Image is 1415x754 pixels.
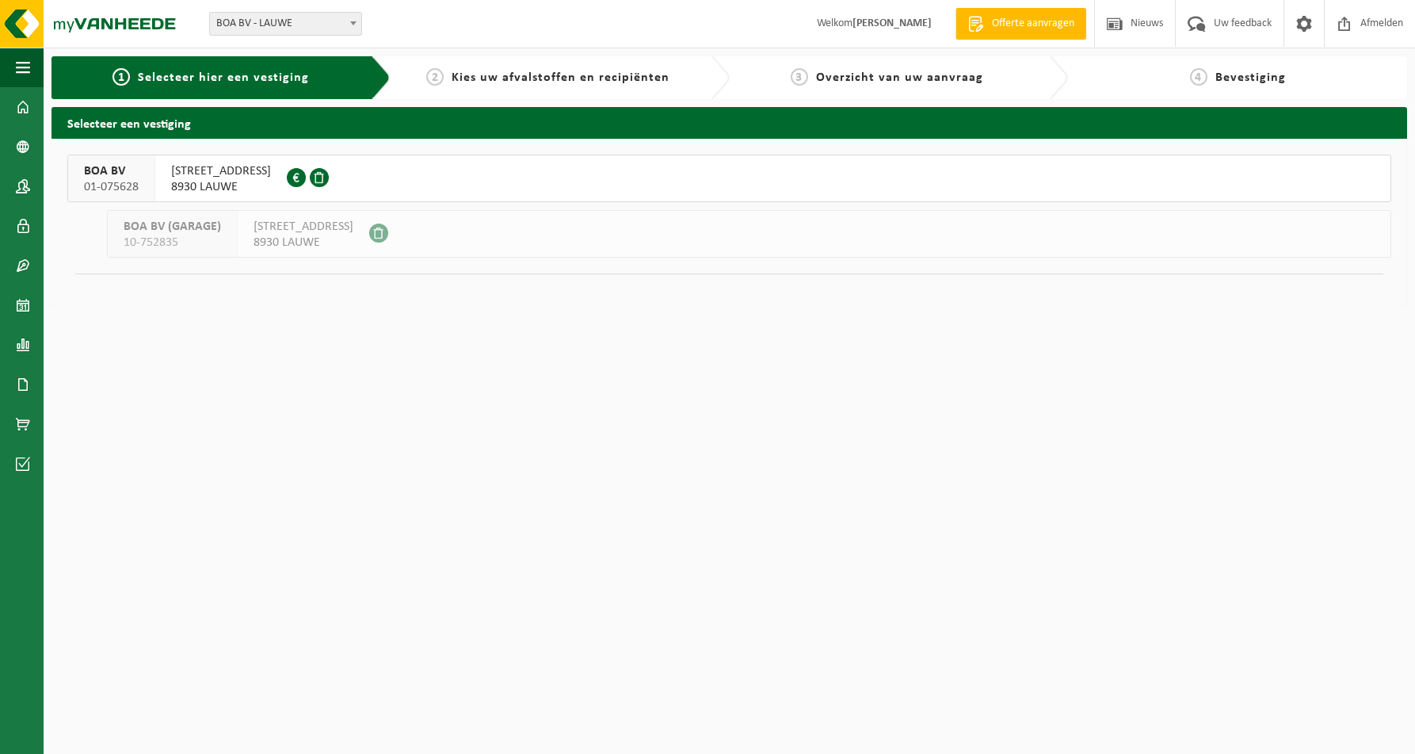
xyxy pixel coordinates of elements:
span: 2 [426,68,444,86]
h2: Selecteer een vestiging [51,107,1407,138]
span: BOA BV - LAUWE [210,13,361,35]
span: BOA BV - LAUWE [209,12,362,36]
span: Overzicht van uw aanvraag [816,71,983,84]
span: 8930 LAUWE [171,179,271,195]
span: Bevestiging [1215,71,1286,84]
span: Offerte aanvragen [988,16,1078,32]
span: 1 [113,68,130,86]
button: BOA BV 01-075628 [STREET_ADDRESS]8930 LAUWE [67,155,1391,202]
span: Selecteer hier een vestiging [138,71,309,84]
span: BOA BV (GARAGE) [124,219,221,235]
span: 10-752835 [124,235,221,251]
span: 3 [791,68,808,86]
span: [STREET_ADDRESS] [171,163,271,179]
a: Offerte aanvragen [955,8,1086,40]
span: [STREET_ADDRESS] [254,219,353,235]
span: 4 [1190,68,1207,86]
span: 8930 LAUWE [254,235,353,251]
span: Kies uw afvalstoffen en recipiënten [452,71,669,84]
span: BOA BV [84,163,139,179]
strong: [PERSON_NAME] [852,17,932,29]
span: 01-075628 [84,179,139,195]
